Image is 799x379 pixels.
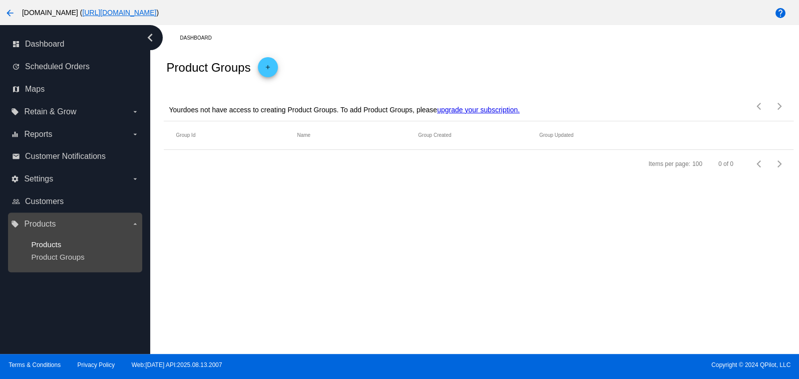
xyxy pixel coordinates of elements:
[12,81,139,97] a: map Maps
[749,96,769,116] button: Previous page
[166,61,250,75] h2: Product Groups
[12,152,20,160] i: email
[12,198,20,206] i: people_outline
[4,7,16,19] mat-icon: arrow_back
[769,96,789,116] button: Next page
[11,130,19,138] i: equalizer
[11,108,19,116] i: local_offer
[82,9,156,17] a: [URL][DOMAIN_NAME]
[774,7,786,19] mat-icon: help
[12,63,20,71] i: update
[131,130,139,138] i: arrow_drop_down
[11,175,19,183] i: settings
[169,106,519,114] p: Your does not have access to creating Product Groups. To add Product Groups, please
[718,160,733,167] div: 0 of 0
[24,220,56,229] span: Products
[12,148,139,164] a: email Customer Notifications
[769,154,789,174] button: Next page
[297,132,418,138] mat-header-cell: Name
[25,62,90,71] span: Scheduled Orders
[25,197,64,206] span: Customers
[176,132,297,138] mat-header-cell: Group Id
[539,132,660,138] mat-header-cell: Group Updated
[31,253,84,261] a: Product Groups
[132,361,222,368] a: Web:[DATE] API:2025.08.13.2007
[12,36,139,52] a: dashboard Dashboard
[11,220,19,228] i: local_offer
[262,64,274,76] mat-icon: add
[418,132,539,138] mat-header-cell: Group Created
[78,361,115,368] a: Privacy Policy
[437,106,520,114] a: upgrade your subscription.
[24,130,52,139] span: Reports
[180,30,220,46] a: Dashboard
[692,160,702,167] div: 100
[9,361,61,368] a: Terms & Conditions
[25,85,45,94] span: Maps
[131,108,139,116] i: arrow_drop_down
[131,175,139,183] i: arrow_drop_down
[22,9,159,17] span: [DOMAIN_NAME] ( )
[24,174,53,183] span: Settings
[25,40,64,49] span: Dashboard
[31,240,61,249] a: Products
[12,85,20,93] i: map
[12,59,139,75] a: update Scheduled Orders
[408,361,790,368] span: Copyright © 2024 QPilot, LLC
[12,194,139,210] a: people_outline Customers
[749,154,769,174] button: Previous page
[12,40,20,48] i: dashboard
[25,152,106,161] span: Customer Notifications
[142,30,158,46] i: chevron_left
[131,220,139,228] i: arrow_drop_down
[24,107,76,116] span: Retain & Grow
[648,160,690,167] div: Items per page:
